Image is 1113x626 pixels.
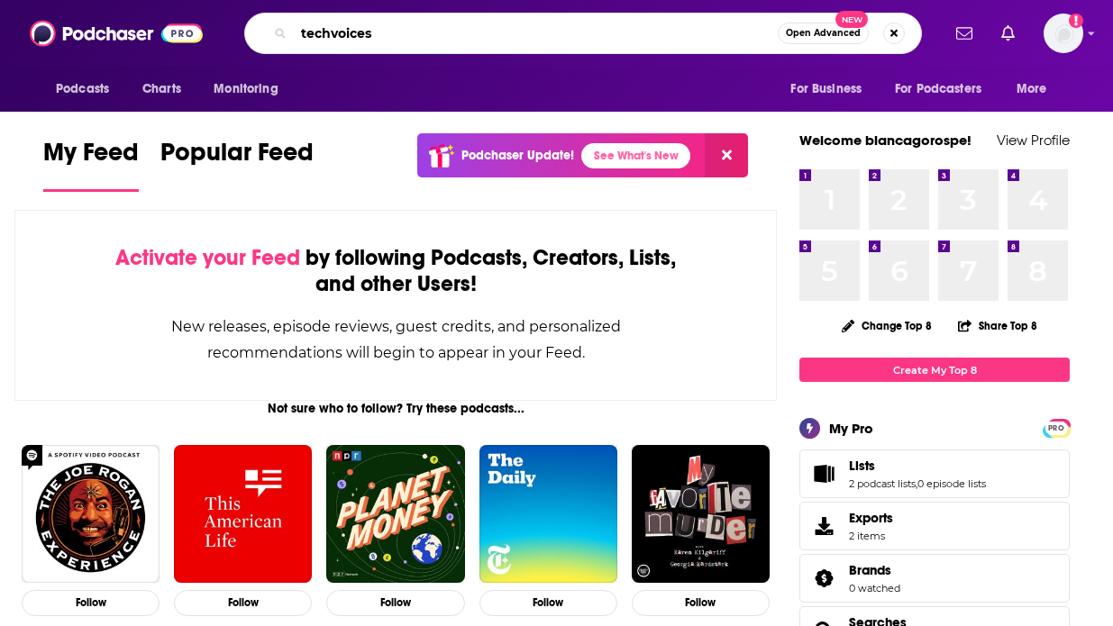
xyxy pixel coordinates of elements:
[56,77,109,102] span: Podcasts
[849,582,900,594] a: 0 watched
[806,566,842,591] a: Brands
[632,590,770,616] button: Follow
[461,148,574,163] p: Podchaser Update!
[829,420,873,437] div: My Pro
[849,562,900,578] a: Brands
[1069,14,1083,28] svg: Add a profile image
[174,445,312,583] img: This American Life
[849,562,891,578] span: Brands
[214,77,278,102] span: Monitoring
[786,29,861,38] span: Open Advanced
[799,554,1070,603] span: Brands
[778,72,884,106] button: open menu
[43,137,139,178] span: My Feed
[778,23,869,44] button: Open AdvancedNew
[994,18,1022,49] a: Show notifications dropdown
[30,16,203,50] img: Podchaser - Follow, Share and Rate Podcasts
[1017,77,1047,102] span: More
[142,77,181,102] span: Charts
[294,19,778,48] input: Search podcasts, credits, & more...
[22,590,160,616] button: Follow
[806,513,842,539] span: Exports
[849,510,893,526] span: Exports
[799,358,1070,382] a: Create My Top 8
[957,308,1038,343] button: Share Top 8
[835,11,868,28] span: New
[1044,14,1083,53] span: Logged in as biancagorospe
[799,132,972,149] a: Welcome biancagorospe!
[1044,14,1083,53] button: Show profile menu
[895,77,981,102] span: For Podcasters
[105,245,686,297] div: by following Podcasts, Creators, Lists, and other Users!
[883,72,1008,106] button: open menu
[997,132,1070,149] a: View Profile
[849,477,916,490] a: 2 podcast lists
[916,477,917,490] span: ,
[581,143,690,168] a: See What's New
[799,502,1070,550] a: Exports
[244,13,922,54] div: Search podcasts, credits, & more...
[43,137,139,192] a: My Feed
[849,458,986,474] a: Lists
[799,449,1070,498] span: Lists
[1045,422,1067,435] span: PRO
[917,477,986,490] a: 0 episode lists
[790,77,862,102] span: For Business
[632,445,770,583] img: My Favorite Murder with Karen Kilgariff and Georgia Hardstark
[14,401,777,416] div: Not sure who to follow? Try these podcasts...
[949,18,980,49] a: Show notifications dropdown
[160,137,314,178] span: Popular Feed
[806,461,842,486] a: Lists
[22,445,160,583] img: The Joe Rogan Experience
[831,314,943,337] button: Change Top 8
[201,72,301,106] button: open menu
[479,445,617,583] img: The Daily
[326,445,464,583] img: Planet Money
[849,530,893,542] span: 2 items
[115,244,300,271] span: Activate your Feed
[160,137,314,192] a: Popular Feed
[849,458,875,474] span: Lists
[105,313,686,366] div: New releases, episode reviews, guest credits, and personalized recommendations will begin to appe...
[43,72,132,106] button: open menu
[1004,72,1070,106] button: open menu
[326,590,464,616] button: Follow
[1044,14,1083,53] img: User Profile
[131,72,192,106] a: Charts
[1045,421,1067,434] a: PRO
[479,590,617,616] button: Follow
[174,590,312,616] button: Follow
